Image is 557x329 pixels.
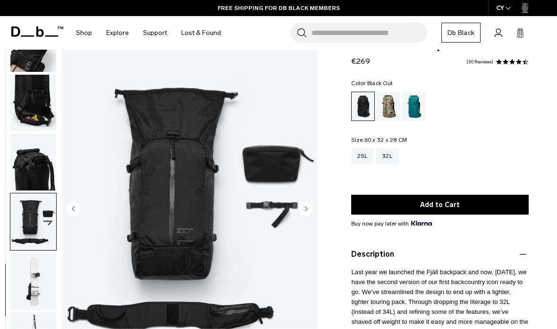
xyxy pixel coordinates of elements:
img: Snow Pro Backpack 32L Black Out [10,75,56,131]
a: Db x Beyond Medals [377,92,400,121]
img: Snow Pro Backpack 32L Black Out [10,253,56,310]
a: 32L [376,148,398,164]
nav: Main Navigation [69,16,228,50]
img: {"height" => 20, "alt" => "Klarna"} [411,221,431,225]
a: Midnight Teal [402,92,426,121]
button: Previous slide [67,201,81,217]
span: Buy now pay later with [351,219,431,228]
button: Snow Pro Backpack 32L Black Out [10,133,57,191]
img: Snow Pro Backpack 32L Black Out [10,193,56,250]
button: Add to Cart [351,195,529,215]
button: Snow Pro Backpack 32L Black Out [10,252,57,310]
a: Support [143,16,167,50]
button: Snow Pro Backpack 32L Black Out [10,193,57,251]
button: Snow Pro Backpack 32L Black Out [10,74,57,132]
img: Snow Pro Backpack 32L Black Out [10,134,56,190]
span: €269 [351,57,370,66]
legend: Size: [351,137,407,143]
span: Black Out [367,80,393,87]
a: Db Black [441,23,481,43]
a: Explore [106,16,129,50]
a: FREE SHIPPING FOR DB BLACK MEMBERS [218,4,340,12]
a: 25L [351,148,373,164]
span: 60 x 32 x 28 CM [364,137,407,143]
legend: Color: [351,80,393,86]
button: Description [351,249,529,260]
a: Black Out [351,92,375,121]
a: 30 reviews [466,60,493,64]
button: Next slide [299,201,313,217]
span: Snow Pro Backpack 32L [351,39,529,51]
a: Shop [76,16,92,50]
a: Lost & Found [181,16,221,50]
